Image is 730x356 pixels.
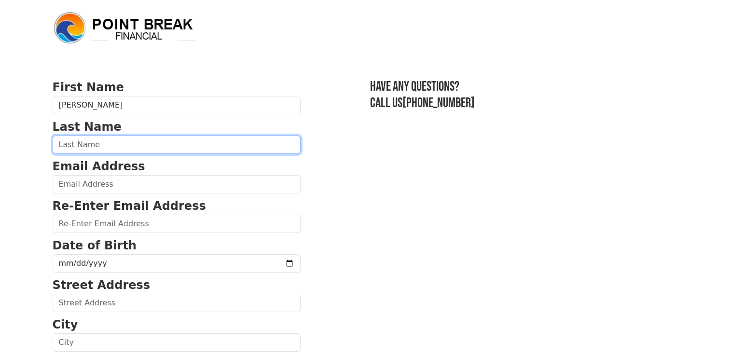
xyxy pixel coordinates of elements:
input: Street Address [53,294,301,312]
strong: First Name [53,81,124,94]
input: Re-Enter Email Address [53,215,301,233]
input: Last Name [53,136,301,154]
h3: Have any questions? [370,79,678,95]
strong: Email Address [53,160,145,173]
input: First Name [53,96,301,114]
strong: City [53,318,78,331]
strong: Re-Enter Email Address [53,199,206,213]
input: City [53,333,301,352]
a: [PHONE_NUMBER] [402,95,475,111]
h3: Call us [370,95,678,111]
strong: Last Name [53,120,122,134]
strong: Street Address [53,278,151,292]
input: Email Address [53,175,301,193]
img: logo.png [53,11,197,45]
strong: Date of Birth [53,239,137,252]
